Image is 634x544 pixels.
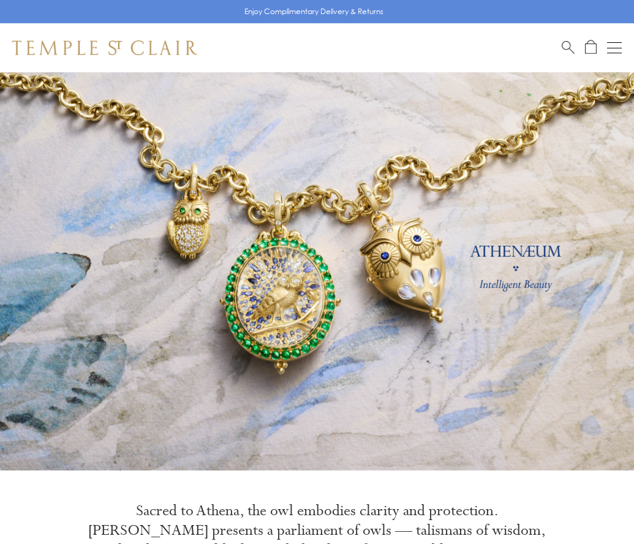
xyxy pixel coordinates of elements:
button: Open navigation [607,40,622,55]
p: Enjoy Complimentary Delivery & Returns [244,6,383,18]
a: Search [562,40,575,55]
a: Open Shopping Bag [585,40,597,55]
img: Temple St. Clair [12,40,197,55]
